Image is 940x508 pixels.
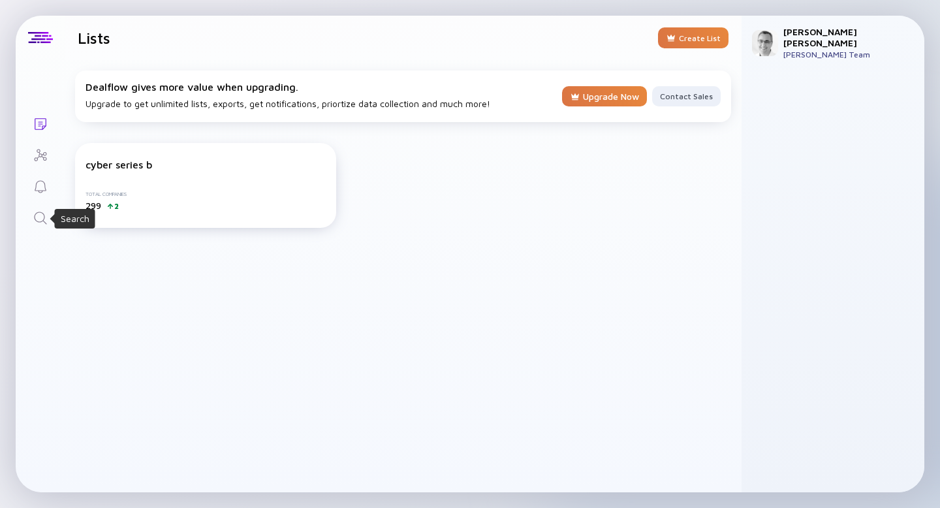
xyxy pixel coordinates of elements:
a: Lists [16,107,65,138]
div: Upgrade to get unlimited lists, exports, get notifications, priortize data collection and much more! [86,81,557,109]
button: Create List [658,27,728,48]
div: Upgrade Now [562,86,647,108]
div: [PERSON_NAME] Team [783,50,893,59]
div: Dealflow gives more value when upgrading. [86,81,557,93]
img: Josh Profile Picture [752,30,778,56]
img: Menu [898,37,909,47]
h1: Lists [78,29,110,47]
a: Search [16,201,65,232]
div: Search [61,212,89,225]
button: Contact Sales [652,86,721,106]
button: Upgrade Now [562,86,647,106]
a: Reminders [16,170,65,201]
a: Investor Map [16,138,65,170]
div: Total Companies [86,191,127,197]
span: 299 [86,200,101,211]
div: [PERSON_NAME] [PERSON_NAME] [783,26,893,48]
div: cyber series b [86,159,152,170]
div: 2 [114,201,119,211]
